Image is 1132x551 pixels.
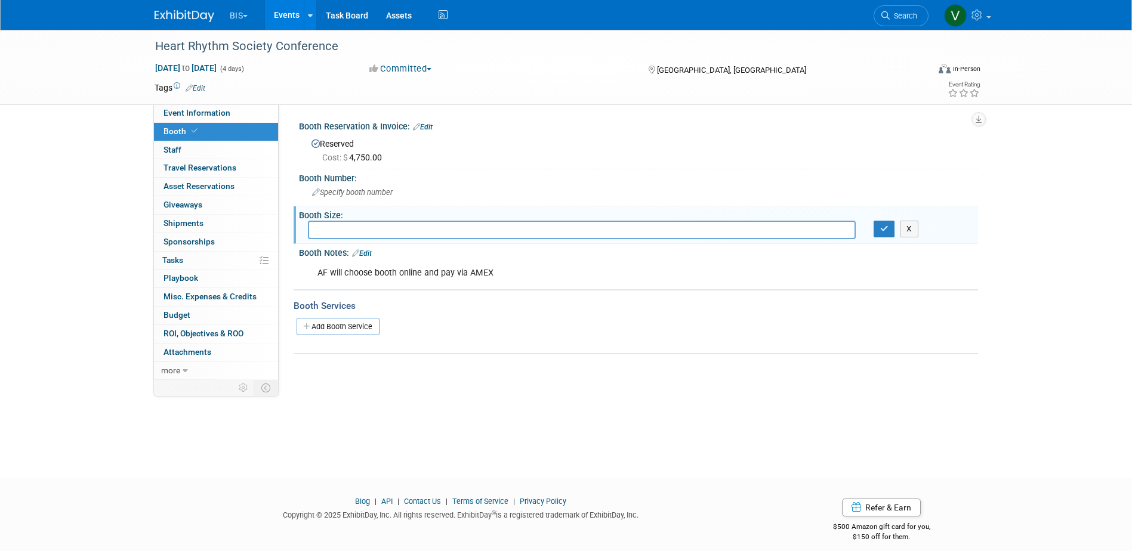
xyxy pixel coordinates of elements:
[154,288,278,306] a: Misc. Expenses & Credits
[299,169,978,184] div: Booth Number:
[154,252,278,270] a: Tasks
[164,273,198,283] span: Playbook
[939,64,951,73] img: Format-Inperson.png
[154,233,278,251] a: Sponsorships
[162,255,183,265] span: Tasks
[164,237,215,246] span: Sponsorships
[355,497,370,506] a: Blog
[164,163,236,172] span: Travel Reservations
[154,362,278,380] a: more
[154,196,278,214] a: Giveaways
[948,82,980,88] div: Event Rating
[154,343,278,361] a: Attachments
[154,141,278,159] a: Staff
[299,117,978,133] div: Booth Reservation & Invoice:
[952,64,980,73] div: In-Person
[381,497,393,506] a: API
[219,65,244,73] span: (4 days)
[322,153,349,162] span: Cost: $
[785,514,978,541] div: $500 Amazon gift card for you,
[164,200,202,209] span: Giveaways
[155,63,217,73] span: [DATE] [DATE]
[413,123,433,131] a: Edit
[352,249,372,258] a: Edit
[161,366,180,375] span: more
[308,135,969,163] div: Reserved
[842,499,921,516] a: Refer & Earn
[785,532,978,542] div: $150 off for them.
[299,206,978,221] div: Booth Size:
[155,82,205,94] td: Tags
[164,145,181,154] span: Staff
[151,36,911,57] div: Heart Rhythm Society Conference
[365,63,436,75] button: Committed
[164,292,257,301] span: Misc. Expenses & Credits
[233,380,254,395] td: Personalize Event Tab Strip
[322,153,387,162] span: 4,750.00
[299,244,978,259] div: Booth Notes:
[164,181,235,191] span: Asset Reservations
[297,318,380,335] a: Add Booth Service
[404,497,441,506] a: Contact Us
[164,347,211,357] span: Attachments
[154,215,278,233] a: Shipments
[858,62,981,80] div: Event Format
[154,325,278,343] a: ROI, Objectives & ROO
[186,84,205,92] a: Edit
[155,507,768,521] div: Copyright © 2025 ExhibitDay, Inc. All rights reserved. ExhibitDay is a registered trademark of Ex...
[520,497,566,506] a: Privacy Policy
[154,159,278,177] a: Travel Reservations
[510,497,518,506] span: |
[492,510,496,516] sup: ®
[164,329,243,338] span: ROI, Objectives & ROO
[294,299,978,312] div: Booth Services
[164,108,230,117] span: Event Information
[900,221,918,237] button: X
[154,307,278,324] a: Budget
[309,261,847,285] div: AF will choose booth online and pay via AMEX
[443,497,451,506] span: |
[154,104,278,122] a: Event Information
[452,497,508,506] a: Terms of Service
[154,123,278,141] a: Booth
[154,270,278,287] a: Playbook
[874,5,929,26] a: Search
[890,11,917,20] span: Search
[180,63,192,73] span: to
[154,178,278,196] a: Asset Reservations
[944,4,967,27] img: Valerie Shively
[164,310,190,320] span: Budget
[254,380,278,395] td: Toggle Event Tabs
[155,10,214,22] img: ExhibitDay
[164,218,203,228] span: Shipments
[164,126,200,136] span: Booth
[312,188,393,197] span: Specify booth number
[394,497,402,506] span: |
[657,66,806,75] span: [GEOGRAPHIC_DATA], [GEOGRAPHIC_DATA]
[192,128,198,134] i: Booth reservation complete
[372,497,380,506] span: |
